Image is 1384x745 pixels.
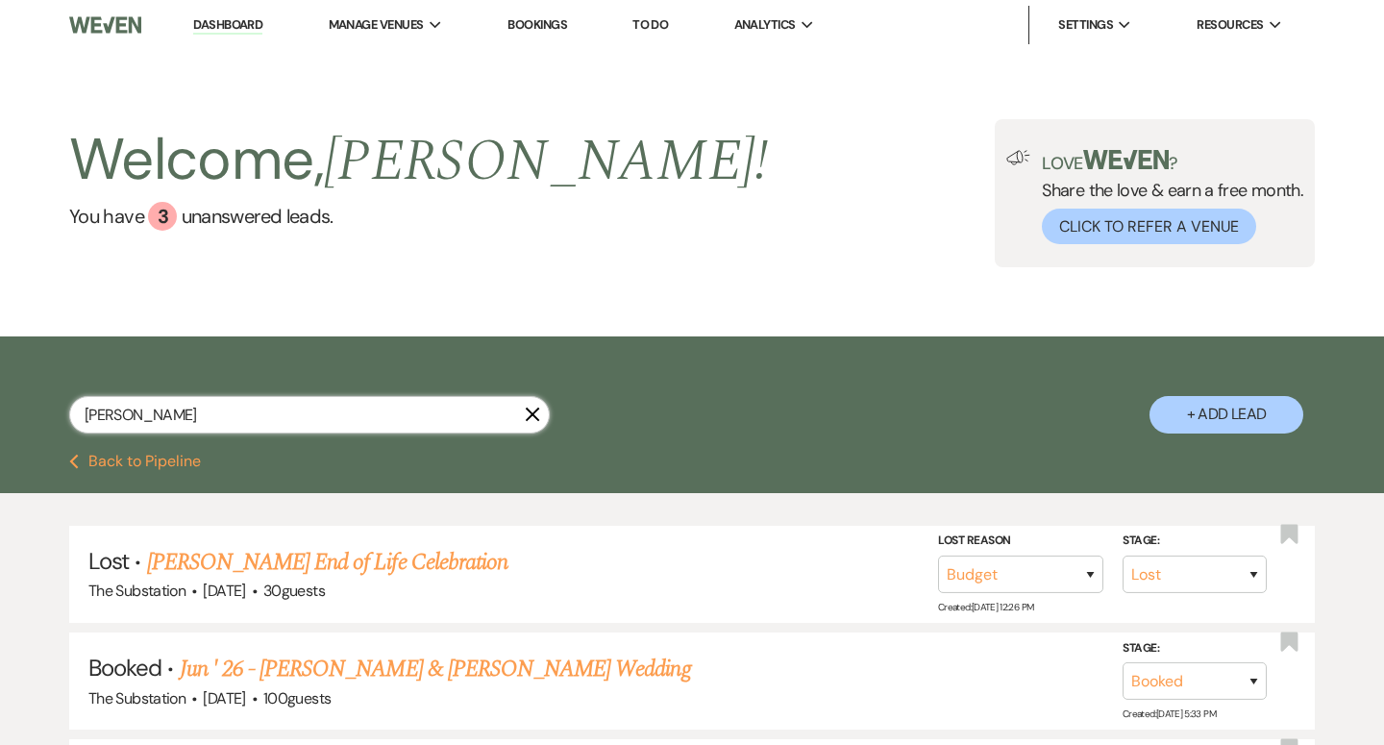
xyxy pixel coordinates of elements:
[180,652,691,686] a: Jun ' 26 - [PERSON_NAME] & [PERSON_NAME] Wedding
[324,117,768,206] span: [PERSON_NAME] !
[88,653,161,683] span: Booked
[69,202,768,231] a: You have 3 unanswered leads.
[329,15,424,35] span: Manage Venues
[1058,15,1113,35] span: Settings
[263,688,331,708] span: 100 guests
[147,545,507,580] a: [PERSON_NAME] End of Life Celebration
[88,688,185,708] span: The Substation
[632,16,668,33] a: To Do
[1006,150,1030,165] img: loud-speaker-illustration.svg
[69,454,201,469] button: Back to Pipeline
[938,601,1033,613] span: Created: [DATE] 12:26 PM
[1123,531,1267,552] label: Stage:
[938,531,1103,552] label: Lost Reason
[507,16,567,33] a: Bookings
[1083,150,1169,169] img: weven-logo-green.svg
[734,15,796,35] span: Analytics
[88,546,129,576] span: Lost
[203,581,245,601] span: [DATE]
[1123,708,1216,720] span: Created: [DATE] 5:33 PM
[1042,209,1256,244] button: Click to Refer a Venue
[203,688,245,708] span: [DATE]
[148,202,177,231] div: 3
[263,581,325,601] span: 30 guests
[1030,150,1303,244] div: Share the love & earn a free month.
[1042,150,1303,172] p: Love ?
[69,119,768,202] h2: Welcome,
[88,581,185,601] span: The Substation
[1149,396,1303,434] button: + Add Lead
[1197,15,1263,35] span: Resources
[69,5,141,45] img: Weven Logo
[193,16,262,35] a: Dashboard
[69,396,550,434] input: Search by name, event date, email address or phone number
[1123,638,1267,659] label: Stage:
